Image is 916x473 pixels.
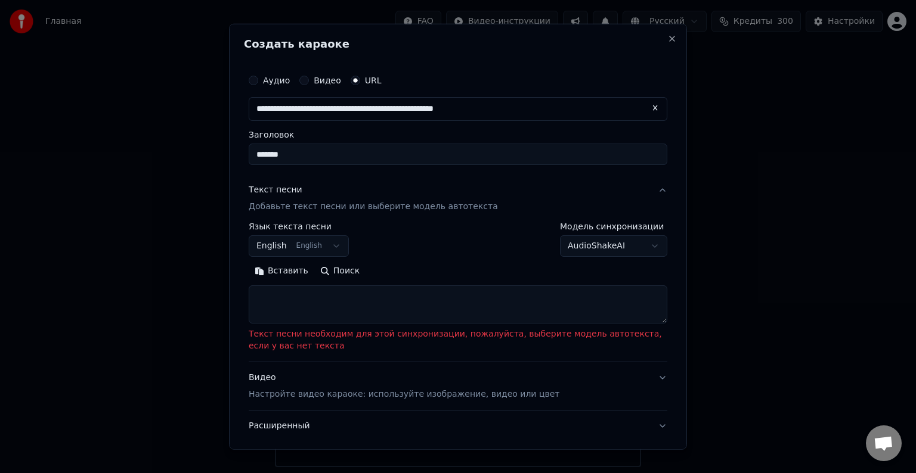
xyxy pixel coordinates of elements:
label: Видео [314,76,341,85]
label: Аудио [263,76,290,85]
label: Заголовок [249,130,667,139]
h2: Создать караоке [244,39,672,49]
button: Текст песниДобавьте текст песни или выберите модель автотекста [249,175,667,222]
button: Вставить [249,262,314,281]
button: Поиск [314,262,366,281]
div: Видео [249,372,559,400]
button: ВидеоНастройте видео караоке: используйте изображение, видео или цвет [249,362,667,410]
p: Добавьте текст песни или выберите модель автотекста [249,201,498,213]
div: Текст песни [249,184,302,196]
label: Язык текста песни [249,222,349,231]
label: URL [365,76,382,85]
label: Модель синхронизации [560,222,667,231]
div: Текст песниДобавьте текст песни или выберите модель автотекста [249,222,667,362]
p: Текст песни необходим для этой синхронизации, пожалуйста, выберите модель автотекста, если у вас ... [249,328,667,352]
p: Настройте видео караоке: используйте изображение, видео или цвет [249,388,559,400]
button: Расширенный [249,410,667,441]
